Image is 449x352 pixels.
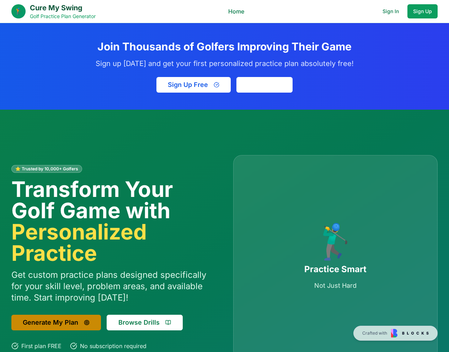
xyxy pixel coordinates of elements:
button: Generate My Plan [11,315,101,330]
p: Get custom practice plans designed specifically for your skill level, problem areas, and availabl... [11,269,216,303]
h1: Cure My Swing [30,3,96,13]
button: Sign Up Free [156,77,231,93]
p: Golf Practice Plan Generator [30,13,96,20]
div: Not Just Hard [304,281,367,291]
span: 🏌️ [15,6,22,16]
h1: Transform Your Golf Game with [11,178,216,264]
p: Sign up [DATE] and get your first personalized practice plan absolutely free! [77,59,373,68]
button: Sign In [377,4,405,18]
span: Personalized Practice [11,221,216,264]
img: Blocks [391,329,429,337]
div: Practice Smart [304,264,367,275]
span: No subscription required [80,342,146,350]
a: Crafted with [353,326,438,341]
div: ⭐ Trusted by 10,000+ Golfers [11,165,82,173]
a: Home [228,7,244,16]
h2: Join Thousands of Golfers Improving Their Game [77,40,373,53]
span: Crafted with [362,330,387,336]
button: Sign In [236,77,293,93]
button: Browse Drills [107,315,183,330]
button: Sign Up [407,4,438,18]
a: 🏌️Cure My SwingGolf Practice Plan Generator [11,3,96,20]
div: 🏌️‍♂️ [304,224,367,258]
span: First plan FREE [21,342,62,350]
